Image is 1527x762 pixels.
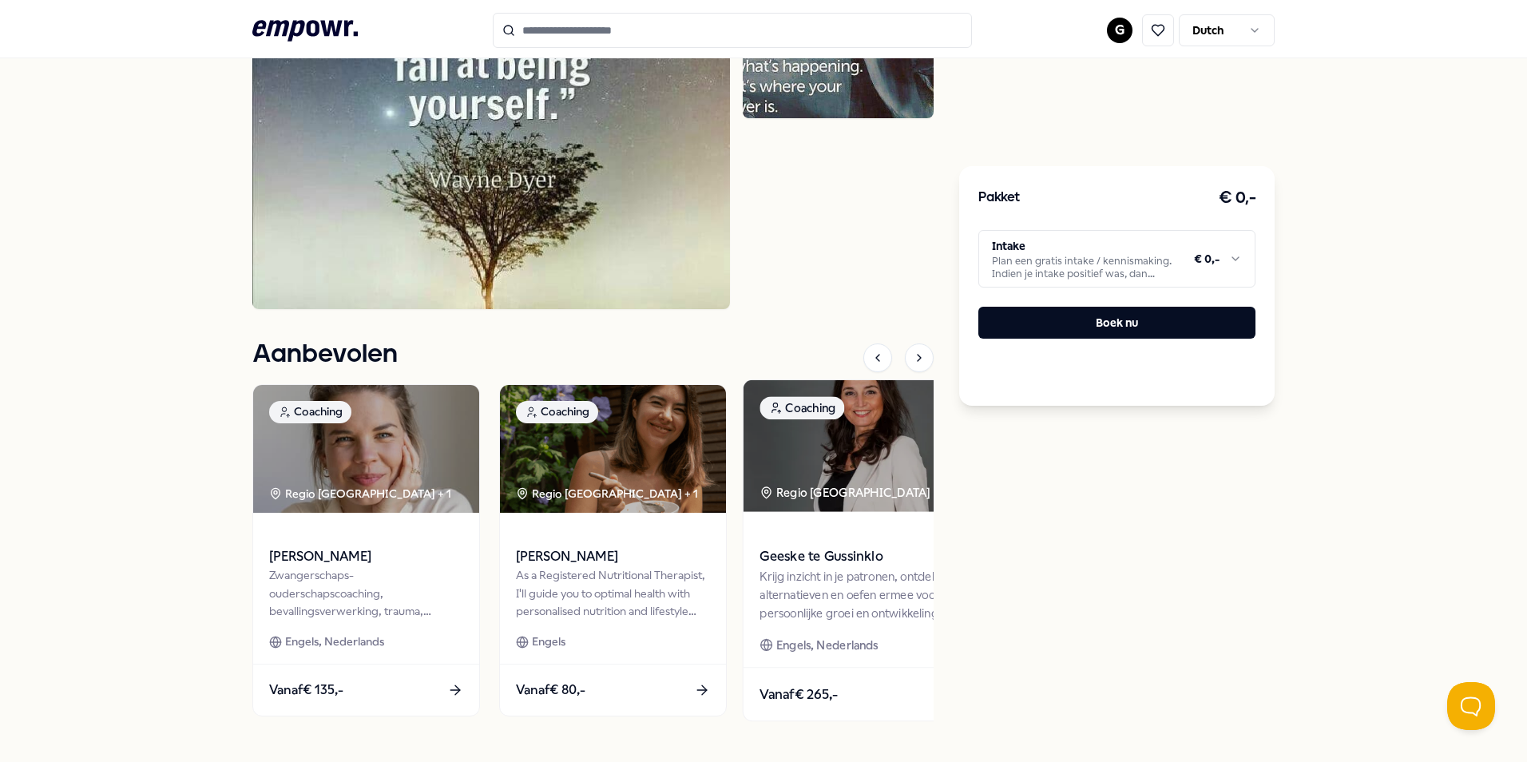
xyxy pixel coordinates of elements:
[743,379,978,721] a: package imageCoachingRegio [GEOGRAPHIC_DATA] + 6Geeske te GussinkloKrijg inzicht in je patronen, ...
[978,307,1255,339] button: Boek nu
[252,384,480,716] a: package imageCoachingRegio [GEOGRAPHIC_DATA] + 1[PERSON_NAME]Zwangerschaps- ouderschapscoaching, ...
[760,396,844,419] div: Coaching
[978,188,1020,208] h3: Pakket
[269,680,343,700] span: Vanaf € 135,-
[252,335,398,375] h1: Aanbevolen
[760,546,959,567] span: Geeske te Gussinklo
[516,680,585,700] span: Vanaf € 80,-
[516,546,710,567] span: [PERSON_NAME]
[269,401,351,423] div: Coaching
[269,485,451,502] div: Regio [GEOGRAPHIC_DATA] + 1
[760,483,949,502] div: Regio [GEOGRAPHIC_DATA] + 6
[269,546,463,567] span: [PERSON_NAME]
[516,566,710,620] div: As a Registered Nutritional Therapist, I'll guide you to optimal health with personalised nutriti...
[760,684,838,704] span: Vanaf € 265,-
[500,385,726,513] img: package image
[1107,18,1132,43] button: G
[269,566,463,620] div: Zwangerschaps- ouderschapscoaching, bevallingsverwerking, trauma, (prik)angst & stresscoaching.
[1219,185,1256,211] h3: € 0,-
[253,385,479,513] img: package image
[499,384,727,716] a: package imageCoachingRegio [GEOGRAPHIC_DATA] + 1[PERSON_NAME]As a Registered Nutritional Therapis...
[493,13,972,48] input: Search for products, categories or subcategories
[1447,682,1495,730] iframe: Help Scout Beacon - Open
[776,636,879,654] span: Engels, Nederlands
[516,401,598,423] div: Coaching
[516,485,698,502] div: Regio [GEOGRAPHIC_DATA] + 1
[532,633,565,650] span: Engels
[744,379,976,511] img: package image
[285,633,384,650] span: Engels, Nederlands
[760,567,959,622] div: Krijg inzicht in je patronen, ontdek alternatieven en oefen ermee voor persoonlijke groei en ontw...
